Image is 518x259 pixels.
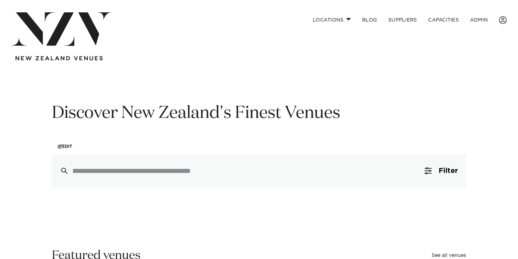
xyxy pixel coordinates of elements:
[307,12,356,28] a: Locations
[356,12,383,28] a: BLOG
[383,12,422,28] a: SUPPLIERS
[52,139,78,154] a: Edit
[439,167,458,174] span: Filter
[422,12,464,28] a: Capacities
[464,12,493,28] a: ADMIN
[432,253,466,258] a: See all venues
[11,12,111,46] img: nzv-logo.png
[16,56,103,61] img: new-zealand-venues-text.png
[52,102,466,125] h1: Discover New Zealand's Finest Venues
[416,154,466,188] button: Filter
